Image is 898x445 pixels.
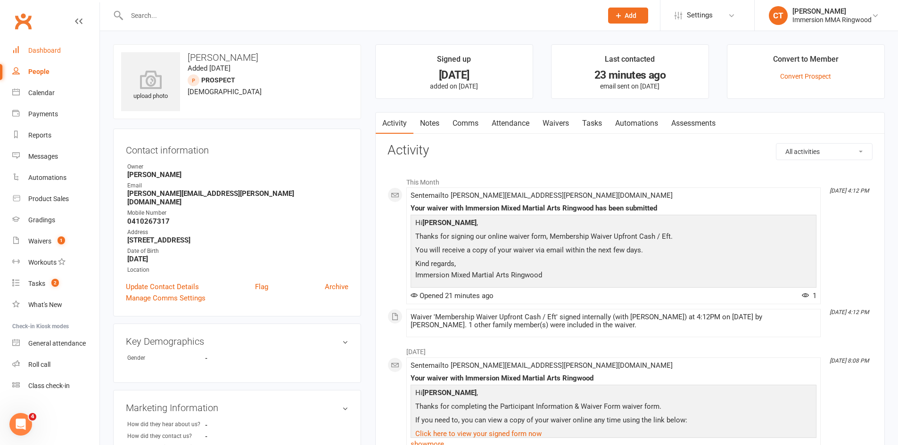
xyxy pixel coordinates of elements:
[127,209,348,218] div: Mobile Number
[12,231,99,252] a: Waivers 1
[188,88,262,96] span: [DEMOGRAPHIC_DATA]
[127,228,348,237] div: Address
[387,342,873,357] li: [DATE]
[413,414,814,428] p: If you need to, you can view a copy of your waiver online any time using the link below:
[411,313,816,329] div: Waiver 'Membership Waiver Upfront Cash / Eft' signed internally (with [PERSON_NAME]) at 4:12PM on...
[28,259,57,266] div: Workouts
[415,429,542,438] a: Click here to view your signed form now
[485,113,536,134] a: Attendance
[127,354,205,363] div: Gender
[446,113,485,134] a: Comms
[28,280,45,287] div: Tasks
[28,195,69,202] div: Product Sales
[28,361,50,368] div: Roll call
[28,382,70,389] div: Class check-in
[609,113,665,134] a: Automations
[773,53,839,70] div: Convert to Member
[28,153,58,160] div: Messages
[127,189,348,206] strong: [PERSON_NAME][EMAIL_ADDRESS][PERSON_NAME][DOMAIN_NAME]
[28,237,51,245] div: Waivers
[12,188,99,210] a: Product Sales
[28,340,86,347] div: General attendance
[384,82,524,90] p: added on [DATE]
[411,191,673,200] span: Sent email to [PERSON_NAME][EMAIL_ADDRESS][PERSON_NAME][DOMAIN_NAME]
[127,255,348,263] strong: [DATE]
[413,244,814,258] p: You will receive a copy of your waiver via email within the next few days.
[560,70,700,80] div: 23 minutes ago
[12,40,99,61] a: Dashboard
[126,281,199,292] a: Update Contact Details
[792,7,872,16] div: [PERSON_NAME]
[576,113,609,134] a: Tasks
[780,73,831,80] a: Convert Prospect
[121,70,180,101] div: upload photo
[28,216,55,224] div: Gradings
[126,292,206,304] a: Manage Comms Settings
[12,273,99,294] a: Tasks 2
[205,355,259,362] strong: -
[121,52,353,63] h3: [PERSON_NAME]
[28,131,51,139] div: Reports
[411,204,816,212] div: Your waiver with Immersion Mixed Martial Arts Ringwood has been submitted
[687,5,713,26] span: Settings
[124,9,596,22] input: Search...
[255,281,268,292] a: Flag
[413,401,814,414] p: Thanks for completing the Participant Information & Waiver Form waiver form.
[12,146,99,167] a: Messages
[12,294,99,316] a: What's New
[411,361,673,370] span: Sent email to [PERSON_NAME][EMAIL_ADDRESS][PERSON_NAME][DOMAIN_NAME]
[422,218,477,227] strong: [PERSON_NAME]
[12,125,99,146] a: Reports
[792,16,872,24] div: Immersion MMA Ringwood
[205,421,259,429] strong: -
[51,279,59,287] span: 2
[127,170,348,179] strong: [PERSON_NAME]
[605,53,655,70] div: Last contacted
[411,291,494,300] span: Opened 21 minutes ago
[437,53,471,70] div: Signed up
[127,217,348,226] strong: 0410267317
[127,432,205,441] div: How did they contact us?
[12,61,99,82] a: People
[12,167,99,188] a: Automations
[127,420,205,429] div: How did they hear about us?
[12,252,99,273] a: Workouts
[387,143,873,158] h3: Activity
[422,388,477,397] strong: [PERSON_NAME]
[188,64,231,73] time: Added [DATE]
[28,89,55,97] div: Calendar
[28,174,66,181] div: Automations
[665,113,722,134] a: Assessments
[127,247,348,256] div: Date of Birth
[201,76,235,84] snap: prospect
[9,413,32,436] iframe: Intercom live chat
[12,333,99,354] a: General attendance kiosk mode
[608,8,648,24] button: Add
[411,374,816,382] div: Your waiver with Immersion Mixed Martial Arts Ringwood
[127,236,348,244] strong: [STREET_ADDRESS]
[29,413,36,421] span: 4
[560,82,700,90] p: email sent on [DATE]
[769,6,788,25] div: CT
[387,172,873,187] li: This Month
[625,12,636,19] span: Add
[376,113,413,134] a: Activity
[12,210,99,231] a: Gradings
[413,231,814,244] p: Thanks for signing our online waiver form, Membership Waiver Upfront Cash / Eft.
[127,266,348,275] div: Location
[830,309,869,316] i: [DATE] 4:12 PM
[205,433,259,440] strong: -
[384,70,524,80] div: [DATE]
[413,113,446,134] a: Notes
[28,301,62,308] div: What's New
[12,375,99,396] a: Class kiosk mode
[127,162,348,171] div: Owner
[325,281,348,292] a: Archive
[126,403,348,413] h3: Marketing Information
[28,110,58,118] div: Payments
[28,68,49,75] div: People
[12,82,99,104] a: Calendar
[11,9,35,33] a: Clubworx
[12,104,99,125] a: Payments
[802,291,816,300] span: 1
